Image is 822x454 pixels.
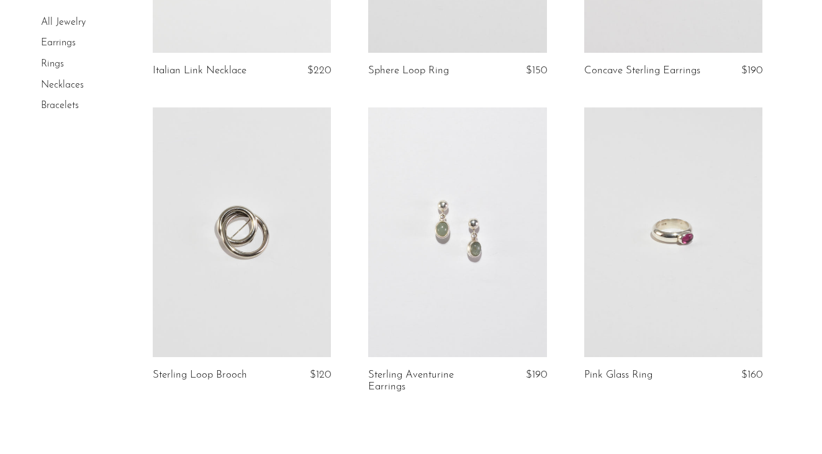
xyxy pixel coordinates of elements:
a: Sterling Aventurine Earrings [368,370,486,393]
span: $190 [526,370,547,380]
span: $190 [741,65,762,76]
a: Earrings [41,39,76,48]
a: Sterling Loop Brooch [153,370,247,381]
a: Bracelets [41,101,79,111]
span: $120 [310,370,331,380]
a: Pink Glass Ring [584,370,653,381]
span: $160 [741,370,762,380]
a: Rings [41,59,64,69]
a: Sphere Loop Ring [368,65,449,76]
span: $150 [526,65,547,76]
a: Italian Link Necklace [153,65,246,76]
span: $220 [307,65,331,76]
a: Necklaces [41,80,84,90]
a: All Jewelry [41,17,86,27]
a: Concave Sterling Earrings [584,65,700,76]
